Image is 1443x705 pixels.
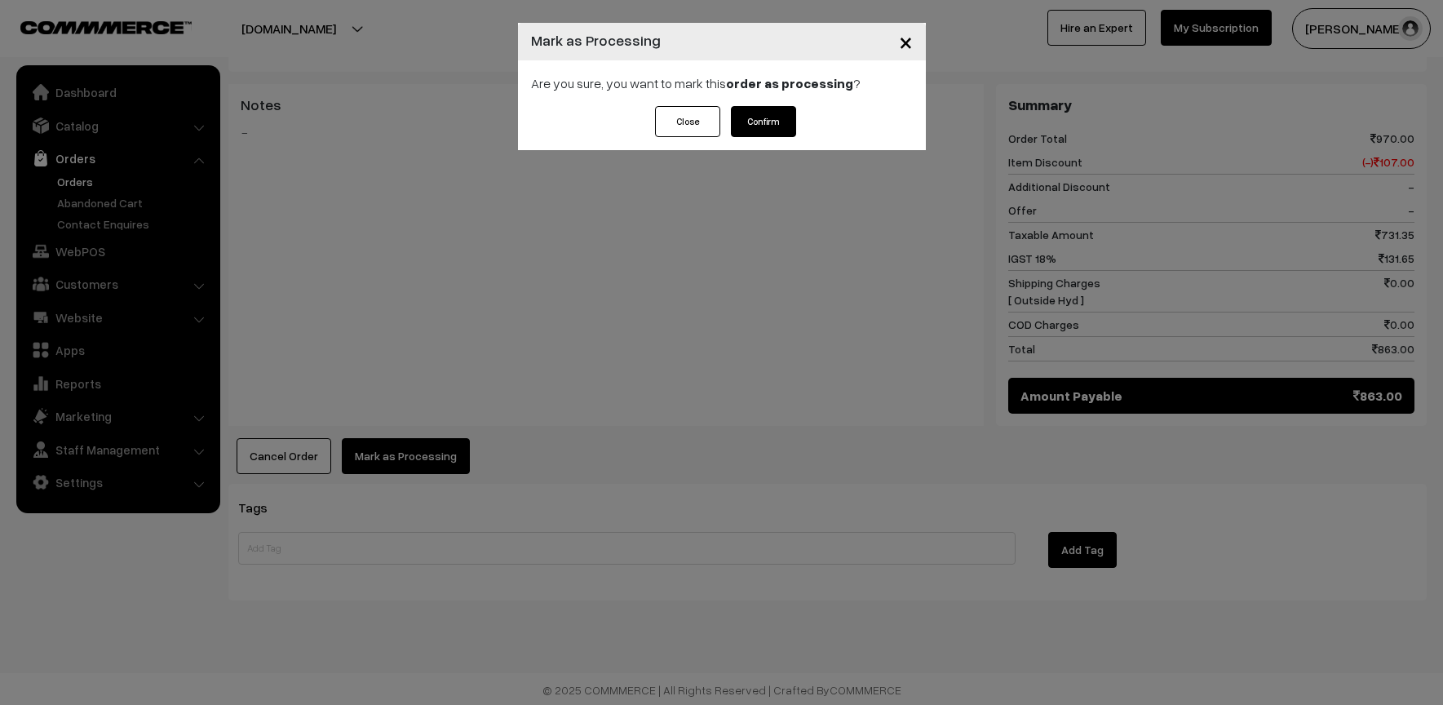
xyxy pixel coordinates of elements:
h4: Mark as Processing [531,29,661,51]
strong: order as processing [726,75,853,91]
button: Close [655,106,720,137]
button: Confirm [731,106,796,137]
button: Close [886,16,926,67]
span: × [899,26,913,56]
div: Are you sure, you want to mark this ? [518,60,926,106]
